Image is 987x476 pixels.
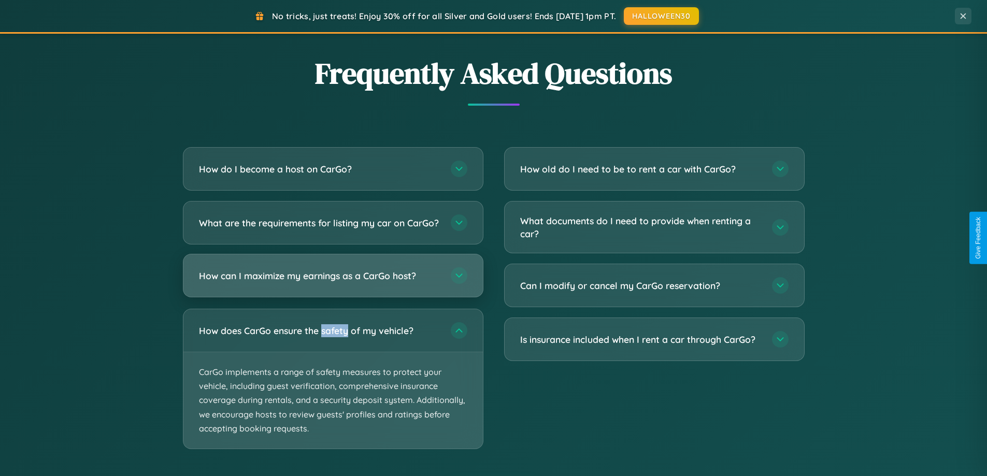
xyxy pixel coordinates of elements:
[520,279,762,292] h3: Can I modify or cancel my CarGo reservation?
[199,324,440,337] h3: How does CarGo ensure the safety of my vehicle?
[199,163,440,176] h3: How do I become a host on CarGo?
[520,163,762,176] h3: How old do I need to be to rent a car with CarGo?
[183,53,805,93] h2: Frequently Asked Questions
[183,352,483,449] p: CarGo implements a range of safety measures to protect your vehicle, including guest verification...
[975,217,982,259] div: Give Feedback
[272,11,616,21] span: No tricks, just treats! Enjoy 30% off for all Silver and Gold users! Ends [DATE] 1pm PT.
[520,214,762,240] h3: What documents do I need to provide when renting a car?
[199,269,440,282] h3: How can I maximize my earnings as a CarGo host?
[520,333,762,346] h3: Is insurance included when I rent a car through CarGo?
[199,217,440,229] h3: What are the requirements for listing my car on CarGo?
[624,7,699,25] button: HALLOWEEN30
